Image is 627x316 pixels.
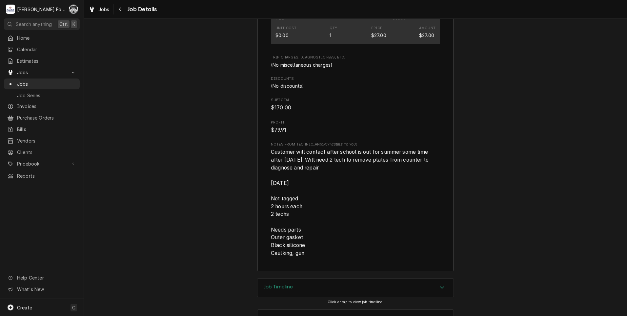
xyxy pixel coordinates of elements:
[328,300,383,304] span: Click or tap to view job timeline.
[69,5,78,14] div: Chris Murphy (103)'s Avatar
[275,32,289,39] div: Cost
[4,284,80,295] a: Go to What's New
[271,142,440,147] span: Notes from Technician
[271,76,440,89] div: Discounts
[419,26,435,39] div: Amount
[17,149,76,156] span: Clients
[4,135,80,146] a: Vendors
[4,90,80,101] a: Job Series
[17,92,76,99] span: Job Series
[257,278,454,297] div: Job Timeline
[257,279,454,297] button: Accordion Details Expand Trigger
[264,284,293,290] h3: Job Timeline
[17,137,76,144] span: Vendors
[4,18,80,30] button: Search anythingCtrlK
[271,76,440,81] span: Discounts
[17,274,76,281] span: Help Center
[98,6,110,13] span: Jobs
[271,120,440,125] span: Profit
[4,56,80,66] a: Estimates
[271,104,291,111] span: $170.00
[271,98,440,103] span: Subtotal
[17,160,67,167] span: Pricebook
[271,149,430,256] span: Customer will contact after school is out for summer some time after [DATE]. Will need 2 tech to ...
[17,103,76,110] span: Invoices
[17,172,76,179] span: Reports
[115,4,126,14] button: Navigate back
[271,61,440,68] div: Trip Charges, Diagnostic Fees, etc. List
[271,127,286,133] span: $79.91
[4,147,80,158] a: Clients
[17,286,76,293] span: What's New
[4,79,80,89] a: Jobs
[4,272,80,283] a: Go to Help Center
[257,279,454,297] div: Accordion Header
[371,32,386,39] div: Price
[17,34,76,41] span: Home
[59,21,68,28] span: Ctrl
[275,26,296,39] div: Cost
[17,114,76,121] span: Purchase Orders
[86,4,112,15] a: Jobs
[271,126,440,134] span: Profit
[271,55,440,60] span: Trip Charges, Diagnostic Fees, etc.
[16,21,52,28] span: Search anything
[271,120,440,134] div: Profit
[275,26,296,31] div: Unit Cost
[271,148,440,257] span: [object Object]
[72,304,75,311] span: C
[320,143,357,146] span: (Only Visible to You)
[419,26,435,31] div: Amount
[271,104,440,112] span: Subtotal
[4,158,80,169] a: Go to Pricebook
[6,5,15,14] div: M
[371,26,386,39] div: Price
[126,5,157,14] span: Job Details
[4,44,80,55] a: Calendar
[330,26,338,39] div: Quantity
[4,67,80,78] a: Go to Jobs
[17,305,32,310] span: Create
[17,6,65,13] div: [PERSON_NAME] Food Equipment Service
[4,124,80,135] a: Bills
[4,112,80,123] a: Purchase Orders
[69,5,78,14] div: C(
[17,69,67,76] span: Jobs
[17,126,76,133] span: Bills
[271,142,440,257] div: [object Object]
[72,21,75,28] span: K
[4,33,80,43] a: Home
[330,32,331,39] div: Quantity
[4,101,80,112] a: Invoices
[17,57,76,64] span: Estimates
[4,170,80,181] a: Reports
[371,26,382,31] div: Price
[6,5,15,14] div: Marshall Food Equipment Service's Avatar
[271,55,440,68] div: Trip Charges, Diagnostic Fees, etc.
[17,80,76,87] span: Jobs
[271,82,440,89] div: Discounts List
[271,98,440,112] div: Subtotal
[419,32,434,39] div: Amount
[330,26,338,31] div: Qty.
[17,46,76,53] span: Calendar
